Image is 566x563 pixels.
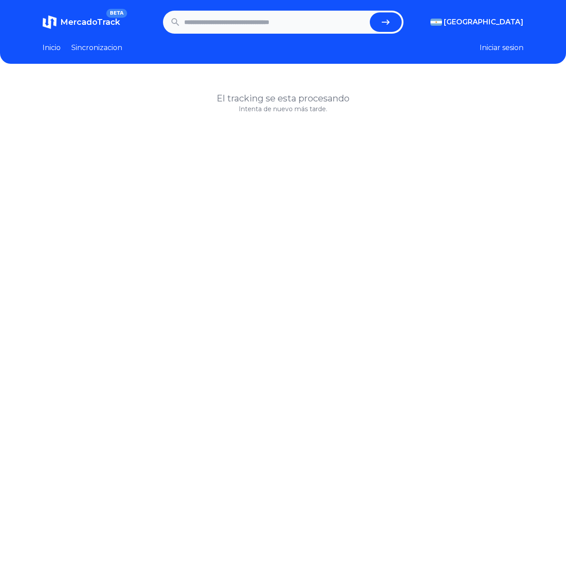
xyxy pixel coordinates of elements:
[43,43,61,53] a: Inicio
[43,15,120,29] a: MercadoTrackBETA
[106,9,127,18] span: BETA
[430,17,523,27] button: [GEOGRAPHIC_DATA]
[71,43,122,53] a: Sincronizacion
[444,17,523,27] span: [GEOGRAPHIC_DATA]
[43,92,523,105] h1: El tracking se esta procesando
[43,105,523,113] p: Intenta de nuevo más tarde.
[43,15,57,29] img: MercadoTrack
[480,43,523,53] button: Iniciar sesion
[60,17,120,27] span: MercadoTrack
[430,19,442,26] img: Argentina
